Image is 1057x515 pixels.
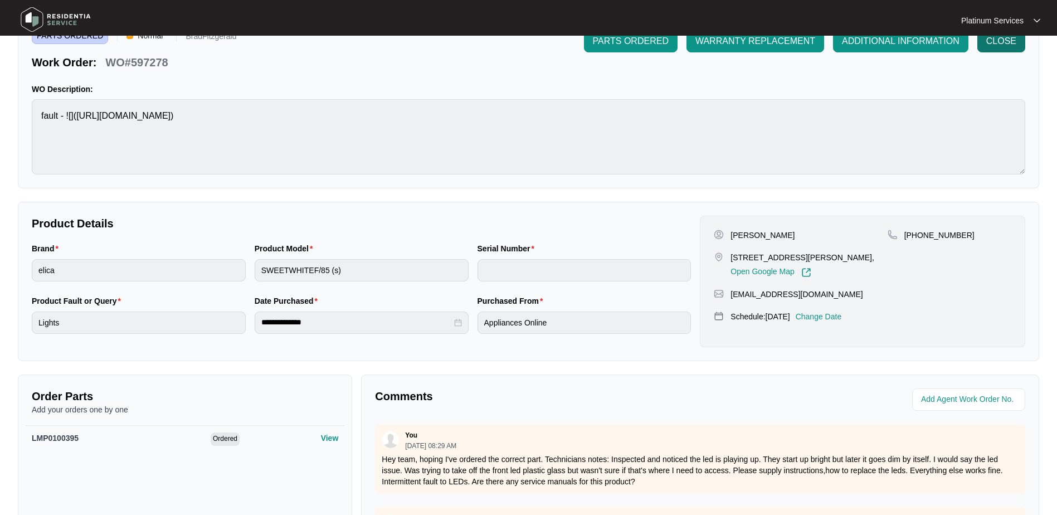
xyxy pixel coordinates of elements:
[405,443,456,449] p: [DATE] 08:29 AM
[405,431,417,440] p: You
[888,230,898,240] img: map-pin
[382,431,399,448] img: user.svg
[32,295,125,307] label: Product Fault or Query
[478,295,548,307] label: Purchased From
[32,388,338,404] p: Order Parts
[730,289,863,300] p: [EMAIL_ADDRESS][DOMAIN_NAME]
[833,30,968,52] button: ADDITIONAL INFORMATION
[382,454,1019,487] p: Hey team, hoping I've ordered the correct part. Technicians notes: Inspected and noticed the led ...
[986,35,1016,48] span: CLOSE
[478,259,691,281] input: Serial Number
[32,259,246,281] input: Brand
[255,243,318,254] label: Product Model
[730,311,790,322] p: Schedule: [DATE]
[961,15,1024,26] p: Platinum Services
[17,3,95,36] img: residentia service logo
[714,311,724,321] img: map-pin
[904,230,975,241] p: [PHONE_NUMBER]
[32,434,79,443] span: LMP0100395
[32,243,63,254] label: Brand
[32,312,246,334] input: Product Fault or Query
[842,35,959,48] span: ADDITIONAL INFORMATION
[584,30,678,52] button: PARTS ORDERED
[186,32,236,44] p: BradFitzgerald
[105,55,168,70] p: WO#597278
[730,252,874,263] p: [STREET_ADDRESS][PERSON_NAME],
[32,216,691,231] p: Product Details
[32,84,1025,95] p: WO Description:
[321,433,339,444] p: View
[255,259,469,281] input: Product Model
[801,268,811,278] img: Link-External
[714,230,724,240] img: user-pin
[695,35,815,48] span: WARRANTY REPLACEMENT
[255,295,322,307] label: Date Purchased
[796,311,842,322] p: Change Date
[714,252,724,262] img: map-pin
[730,268,811,278] a: Open Google Map
[593,35,669,48] span: PARTS ORDERED
[32,55,96,70] p: Work Order:
[730,230,795,241] p: [PERSON_NAME]
[32,404,338,415] p: Add your orders one by one
[977,30,1025,52] button: CLOSE
[1034,18,1040,23] img: dropdown arrow
[478,243,539,254] label: Serial Number
[478,312,691,334] input: Purchased From
[211,433,240,446] span: Ordered
[714,289,724,299] img: map-pin
[686,30,824,52] button: WARRANTY REPLACEMENT
[921,393,1019,406] input: Add Agent Work Order No.
[261,317,452,328] input: Date Purchased
[375,388,692,404] p: Comments
[32,99,1025,174] textarea: fault - ![]([URL][DOMAIN_NAME])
